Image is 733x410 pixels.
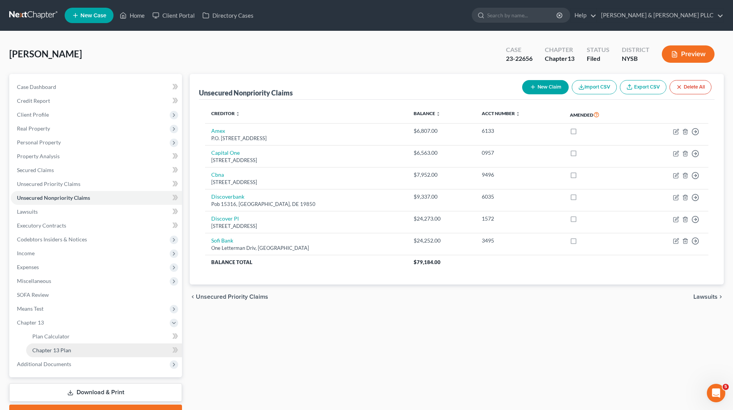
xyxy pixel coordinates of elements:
[597,8,723,22] a: [PERSON_NAME] & [PERSON_NAME] PLLC
[205,255,407,269] th: Balance Total
[17,194,90,201] span: Unsecured Nonpriority Claims
[11,205,182,219] a: Lawsuits
[211,223,401,230] div: [STREET_ADDRESS]
[149,8,199,22] a: Client Portal
[620,80,666,94] a: Export CSV
[17,361,71,367] span: Additional Documents
[707,384,725,402] iframe: Intercom live chat
[414,149,469,157] div: $6,563.00
[190,294,196,300] i: chevron_left
[414,110,441,116] a: Balance unfold_more
[26,330,182,343] a: Plan Calculator
[482,127,558,135] div: 6133
[414,171,469,179] div: $7,952.00
[482,193,558,201] div: 6035
[211,127,225,134] a: Amex
[17,181,80,187] span: Unsecured Priority Claims
[211,201,401,208] div: Pob 15316, [GEOGRAPHIC_DATA], DE 19850
[587,45,609,54] div: Status
[17,125,50,132] span: Real Property
[17,139,61,146] span: Personal Property
[516,112,520,116] i: unfold_more
[211,171,224,178] a: Cbna
[17,236,87,243] span: Codebtors Insiders & Notices
[116,8,149,22] a: Home
[11,94,182,108] a: Credit Report
[506,45,533,54] div: Case
[693,294,718,300] span: Lawsuits
[414,193,469,201] div: $9,337.00
[506,54,533,63] div: 23-22656
[17,167,54,173] span: Secured Claims
[9,383,182,402] a: Download & Print
[414,215,469,223] div: $24,273.00
[196,294,268,300] span: Unsecured Priority Claims
[11,149,182,163] a: Property Analysis
[211,149,240,156] a: Capital One
[545,45,574,54] div: Chapter
[211,157,401,164] div: [STREET_ADDRESS]
[622,54,650,63] div: NYSB
[9,48,82,59] span: [PERSON_NAME]
[17,97,50,104] span: Credit Report
[487,8,558,22] input: Search by name...
[545,54,574,63] div: Chapter
[26,343,182,357] a: Chapter 13 Plan
[17,208,38,215] span: Lawsuits
[17,84,56,90] span: Case Dashboard
[80,13,106,18] span: New Case
[11,288,182,302] a: SOFA Review
[17,250,35,256] span: Income
[670,80,711,94] button: Delete All
[482,110,520,116] a: Acct Number unfold_more
[17,111,49,118] span: Client Profile
[17,222,66,229] span: Executory Contracts
[235,112,240,116] i: unfold_more
[199,88,293,97] div: Unsecured Nonpriority Claims
[211,110,240,116] a: Creditor unfold_more
[414,237,469,244] div: $24,252.00
[414,259,441,265] span: $79,184.00
[482,149,558,157] div: 0957
[414,127,469,135] div: $6,807.00
[17,153,60,159] span: Property Analysis
[482,171,558,179] div: 9496
[211,193,244,200] a: Discoverbank
[199,8,257,22] a: Directory Cases
[723,384,729,390] span: 5
[17,319,44,326] span: Chapter 13
[11,80,182,94] a: Case Dashboard
[718,294,724,300] i: chevron_right
[211,179,401,186] div: [STREET_ADDRESS]
[11,177,182,191] a: Unsecured Priority Claims
[436,112,441,116] i: unfold_more
[11,219,182,233] a: Executory Contracts
[17,278,51,284] span: Miscellaneous
[587,54,609,63] div: Filed
[522,80,569,94] button: New Claim
[32,333,70,340] span: Plan Calculator
[482,215,558,223] div: 1572
[211,244,401,252] div: One Letterman Driv, [GEOGRAPHIC_DATA]
[564,106,636,124] th: Amended
[17,264,39,270] span: Expenses
[211,237,233,244] a: Sofi Bank
[211,135,401,142] div: P.O. [STREET_ADDRESS]
[572,80,617,94] button: Import CSV
[11,163,182,177] a: Secured Claims
[693,294,724,300] button: Lawsuits chevron_right
[190,294,268,300] button: chevron_left Unsecured Priority Claims
[482,237,558,244] div: 3495
[568,55,574,62] span: 13
[622,45,650,54] div: District
[211,215,239,222] a: Discover Pl
[571,8,596,22] a: Help
[11,191,182,205] a: Unsecured Nonpriority Claims
[32,347,71,353] span: Chapter 13 Plan
[17,305,43,312] span: Means Test
[17,291,49,298] span: SOFA Review
[662,45,715,63] button: Preview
